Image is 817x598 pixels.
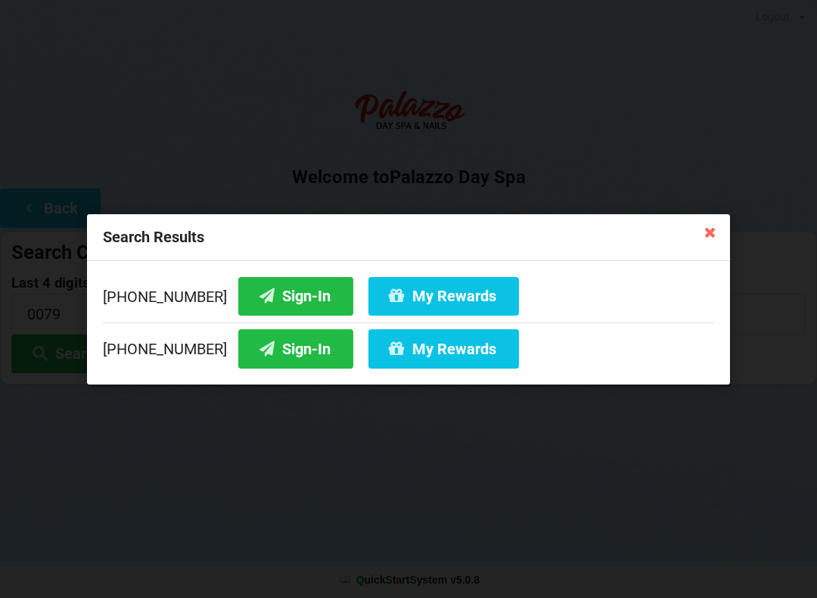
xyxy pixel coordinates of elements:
button: Sign-In [238,329,353,368]
button: My Rewards [368,276,519,315]
button: Sign-In [238,276,353,315]
div: [PHONE_NUMBER] [103,322,714,368]
div: [PHONE_NUMBER] [103,276,714,322]
button: My Rewards [368,329,519,368]
div: Search Results [87,214,730,261]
